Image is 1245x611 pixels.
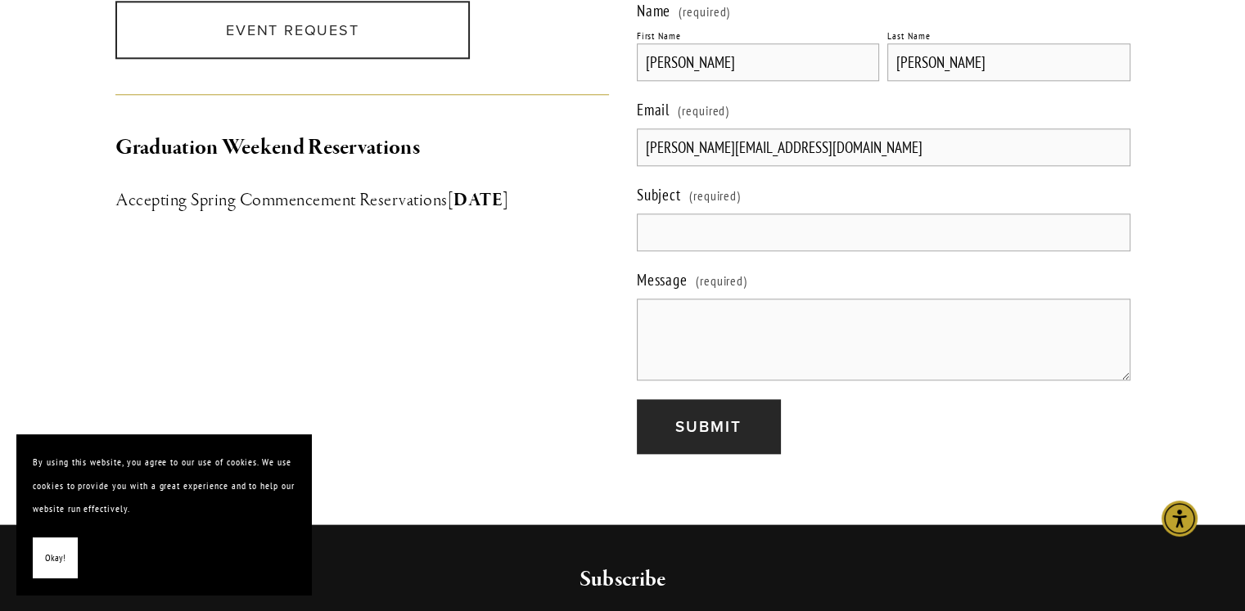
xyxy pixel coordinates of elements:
[679,5,731,18] span: (required)
[33,451,295,521] p: By using this website, you agree to our use of cookies. We use cookies to provide you with a grea...
[637,1,671,20] span: Name
[448,189,509,212] strong: [DATE]
[115,1,471,59] a: Event Request
[887,29,931,42] div: Last Name
[637,399,780,454] button: SubmitSubmit
[115,186,609,215] h3: Accepting Spring Commencement Reservations
[115,131,609,165] h2: Graduation Weekend Reservations
[217,565,1028,595] h2: Subscribe
[637,270,688,290] span: Message
[637,29,682,42] div: First Name
[45,546,65,570] span: Okay!
[696,266,748,295] span: (required)
[689,181,742,210] span: (required)
[675,415,741,438] span: Submit
[637,185,682,204] span: Subject
[1162,501,1198,537] div: Accessibility Menu
[678,96,730,125] span: (required)
[637,100,670,119] span: Email
[16,434,311,595] section: Cookie banner
[33,537,78,579] button: Okay!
